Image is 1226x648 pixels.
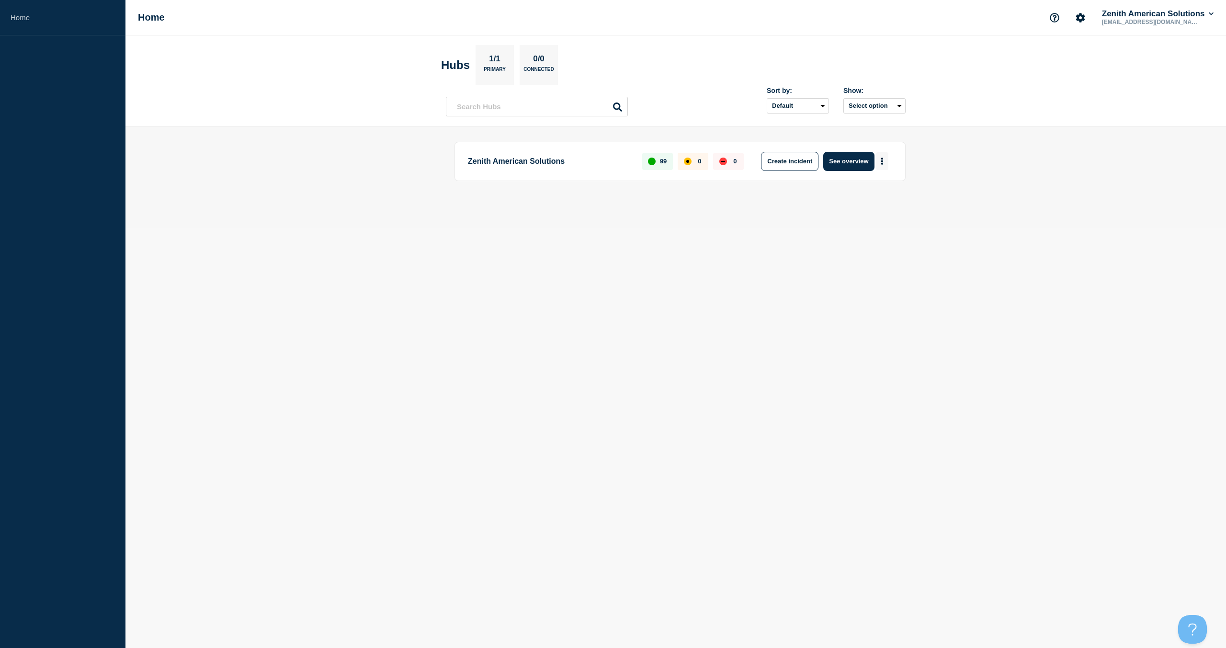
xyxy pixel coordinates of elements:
p: Primary [484,67,506,77]
p: Connected [523,67,554,77]
button: Create incident [761,152,818,171]
p: 99 [660,158,667,165]
p: 0 [698,158,701,165]
select: Sort by [767,98,829,114]
p: 0/0 [530,54,548,67]
div: Show: [843,87,906,94]
button: Zenith American Solutions [1100,9,1215,19]
button: Select option [843,98,906,114]
p: Zenith American Solutions [468,152,631,171]
button: See overview [823,152,874,171]
div: affected [684,158,692,165]
input: Search Hubs [446,97,628,116]
div: up [648,158,656,165]
div: down [719,158,727,165]
h1: Home [138,12,165,23]
p: 1/1 [486,54,504,67]
p: [EMAIL_ADDRESS][DOMAIN_NAME] [1100,19,1200,25]
button: More actions [876,152,888,170]
iframe: Help Scout Beacon - Open [1178,615,1207,644]
div: Sort by: [767,87,829,94]
h2: Hubs [441,58,470,72]
p: 0 [733,158,737,165]
button: Support [1044,8,1065,28]
button: Account settings [1070,8,1090,28]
